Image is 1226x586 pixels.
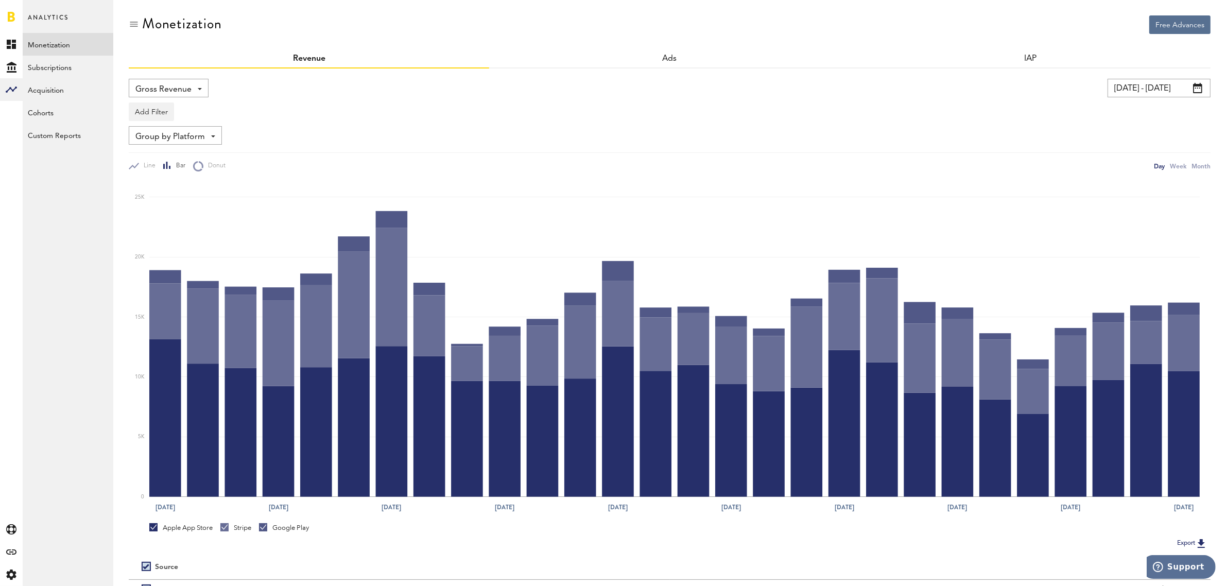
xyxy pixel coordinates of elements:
[139,162,156,170] span: Line
[1174,503,1194,512] text: [DATE]
[1149,15,1211,34] button: Free Advances
[662,55,677,63] a: Ads
[138,435,145,440] text: 5K
[683,563,1198,572] div: Period total
[171,162,185,170] span: Bar
[23,101,113,124] a: Cohorts
[1170,161,1186,171] div: Week
[1192,161,1211,171] div: Month
[203,162,226,170] span: Donut
[142,15,222,32] div: Monetization
[948,503,968,512] text: [DATE]
[1154,161,1165,171] div: Day
[293,55,325,63] a: Revenue
[1195,537,1207,549] img: Export
[495,503,514,512] text: [DATE]
[135,255,145,260] text: 20K
[835,503,854,512] text: [DATE]
[129,102,174,121] button: Add Filter
[721,503,741,512] text: [DATE]
[155,563,178,572] div: Source
[259,523,309,532] div: Google Play
[1061,503,1081,512] text: [DATE]
[135,128,205,146] span: Group by Platform
[135,195,145,200] text: 25K
[141,494,144,499] text: 0
[23,124,113,146] a: Custom Reports
[135,315,145,320] text: 15K
[23,78,113,101] a: Acquisition
[1024,55,1037,63] a: IAP
[135,81,192,98] span: Gross Revenue
[23,33,113,56] a: Monetization
[608,503,628,512] text: [DATE]
[156,503,175,512] text: [DATE]
[23,56,113,78] a: Subscriptions
[220,523,251,532] div: Stripe
[1174,537,1211,550] button: Export
[269,503,288,512] text: [DATE]
[1147,555,1216,581] iframe: Opens a widget where you can find more information
[28,11,68,33] span: Analytics
[149,523,213,532] div: Apple App Store
[382,503,402,512] text: [DATE]
[135,374,145,380] text: 10K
